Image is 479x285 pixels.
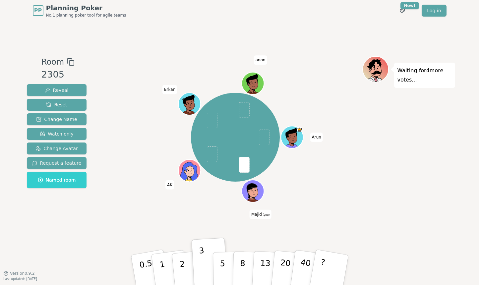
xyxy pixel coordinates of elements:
button: Request a feature [27,157,87,169]
span: Room [41,56,64,68]
span: (you) [262,213,270,216]
p: Waiting for 4 more votes... [397,66,452,85]
div: New! [400,2,419,9]
span: Last updated: [DATE] [3,277,37,281]
span: Change Avatar [35,145,78,152]
button: Watch only [27,128,87,140]
a: PPPlanning PokerNo.1 planning poker tool for agile teams [33,3,126,18]
button: Click to change your avatar [242,181,263,201]
span: Click to change your name [162,85,177,94]
span: Reveal [45,87,68,93]
span: Reset [46,101,67,108]
button: Change Avatar [27,142,87,154]
span: Planning Poker [46,3,126,13]
a: Log in [422,5,446,17]
span: Arun is the host [297,127,303,133]
span: PP [34,7,42,15]
span: Click to change your name [165,180,174,190]
button: Version0.9.2 [3,271,35,276]
button: Reset [27,99,87,111]
span: Click to change your name [310,133,323,142]
span: No.1 planning poker tool for agile teams [46,13,126,18]
button: New! [396,5,408,17]
span: Version 0.9.2 [10,271,35,276]
span: Change Name [36,116,77,123]
span: Watch only [40,131,74,137]
button: Change Name [27,113,87,125]
span: Request a feature [32,160,82,166]
div: 2305 [41,68,75,82]
span: Named room [38,177,76,183]
p: 3 [199,246,206,282]
button: Named room [27,172,87,188]
button: Reveal [27,84,87,96]
span: Click to change your name [254,55,267,65]
span: Click to change your name [250,210,271,219]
